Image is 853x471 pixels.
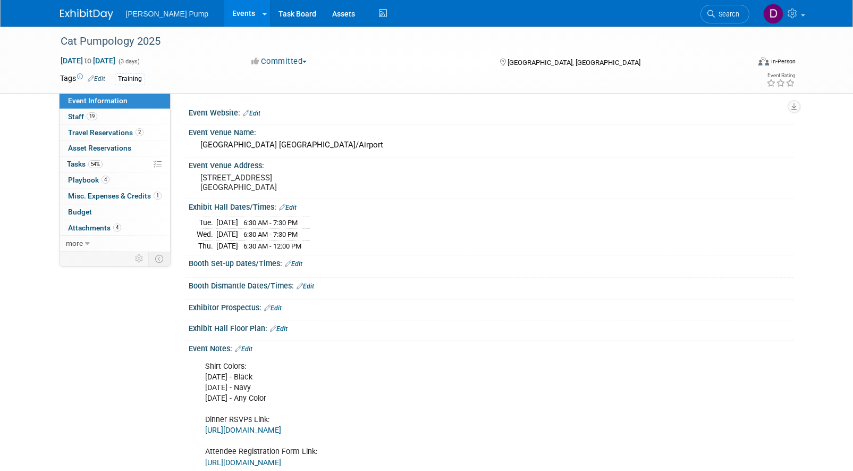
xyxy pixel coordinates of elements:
a: Edit [243,110,260,117]
a: Edit [279,204,297,211]
a: Edit [285,260,302,268]
a: Playbook4 [60,172,170,188]
div: Event Website: [189,105,793,119]
td: Toggle Event Tabs [148,252,170,266]
td: Tue. [197,217,216,229]
a: Attachments4 [60,220,170,236]
span: (3 days) [117,58,140,65]
a: Edit [235,345,252,353]
span: 6:30 AM - 7:30 PM [243,219,298,227]
a: Asset Reservations [60,141,170,156]
span: Budget [68,208,92,216]
div: Exhibit Hall Dates/Times: [189,199,793,213]
a: Event Information [60,93,170,109]
a: more [60,236,170,251]
td: Tags [60,73,105,85]
td: [DATE] [216,229,238,241]
span: Attachments [68,224,121,232]
a: Edit [264,304,282,312]
span: 19 [87,112,97,120]
span: 54% [88,160,103,168]
span: Staff [68,112,97,121]
img: Format-Inperson.png [758,57,769,65]
span: [PERSON_NAME] Pump [126,10,209,18]
span: more [66,239,83,247]
span: Misc. Expenses & Credits [68,192,162,200]
a: Tasks54% [60,156,170,172]
td: [DATE] [216,217,238,229]
a: Edit [88,75,105,82]
a: Edit [270,325,288,333]
span: 2 [136,128,143,136]
a: Staff19 [60,109,170,125]
img: ExhibitDay [60,9,113,20]
span: 6:30 AM - 7:30 PM [243,230,298,238]
td: Thu. [197,240,216,251]
div: Booth Set-up Dates/Times: [189,255,793,269]
td: Wed. [197,229,216,241]
a: Misc. Expenses & Credits1 [60,188,170,204]
td: [DATE] [216,240,238,251]
div: In-Person [771,57,796,65]
span: Asset Reservations [68,144,131,152]
span: 4 [102,176,109,184]
span: Event Information [68,96,128,105]
div: Training [115,73,145,85]
span: to [83,56,93,65]
a: Budget [60,204,170,220]
div: [GEOGRAPHIC_DATA] [GEOGRAPHIC_DATA]/Airport [197,137,786,153]
span: 4 [113,224,121,232]
div: Event Format [687,55,796,71]
button: Committed [248,56,311,67]
a: [URL][DOMAIN_NAME] [205,426,281,435]
div: Exhibitor Prospectus: [189,300,793,313]
img: Del Ritz [763,4,783,24]
span: 1 [154,192,162,200]
span: Tasks [67,160,103,168]
span: 6:30 AM - 12:00 PM [243,242,301,250]
pre: [STREET_ADDRESS] [GEOGRAPHIC_DATA] [200,173,429,192]
span: Playbook [68,176,109,184]
a: Edit [297,283,314,290]
span: [DATE] [DATE] [60,56,116,65]
div: Event Venue Name: [189,125,793,138]
a: [URL][DOMAIN_NAME] [205,458,281,467]
div: Event Notes: [189,341,793,354]
a: Search [700,5,749,23]
div: Event Rating [766,73,795,78]
span: Travel Reservations [68,128,143,137]
a: Travel Reservations2 [60,125,170,141]
div: Booth Dismantle Dates/Times: [189,278,793,292]
td: Personalize Event Tab Strip [130,252,149,266]
div: Event Venue Address: [189,158,793,171]
div: Exhibit Hall Floor Plan: [189,320,793,334]
div: Cat Pumpology 2025 [57,32,733,51]
span: Search [715,10,739,18]
span: [GEOGRAPHIC_DATA], [GEOGRAPHIC_DATA] [508,59,640,67]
